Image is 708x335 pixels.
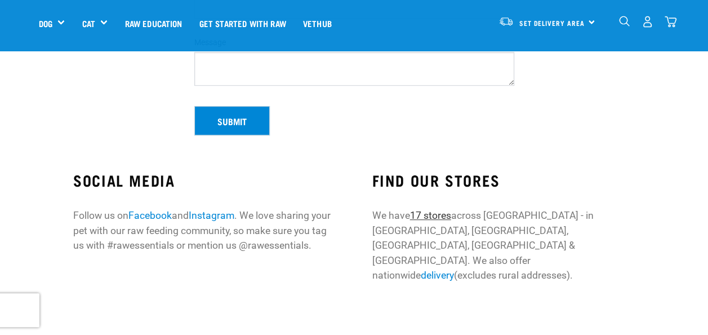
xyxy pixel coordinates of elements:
img: home-icon@2x.png [665,16,676,28]
button: Submit [194,106,270,135]
a: Facebook [128,210,172,221]
span: Set Delivery Area [519,21,585,25]
a: Instagram [189,210,234,221]
a: 17 stores [409,210,451,221]
a: Raw Education [116,1,190,46]
a: Vethub [295,1,340,46]
p: Follow us on and . We love sharing your pet with our raw feeding community, so make sure you tag ... [73,208,336,253]
a: delivery [420,270,453,281]
a: Cat [82,17,95,30]
p: We have across [GEOGRAPHIC_DATA] - in [GEOGRAPHIC_DATA], [GEOGRAPHIC_DATA], [GEOGRAPHIC_DATA], [G... [372,208,634,283]
h3: SOCIAL MEDIA [73,171,336,189]
img: user.png [642,16,653,28]
a: Dog [39,17,52,30]
img: home-icon-1@2x.png [619,16,630,27]
a: Get started with Raw [191,1,295,46]
h3: FIND OUR STORES [372,171,634,189]
img: van-moving.png [498,16,514,27]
